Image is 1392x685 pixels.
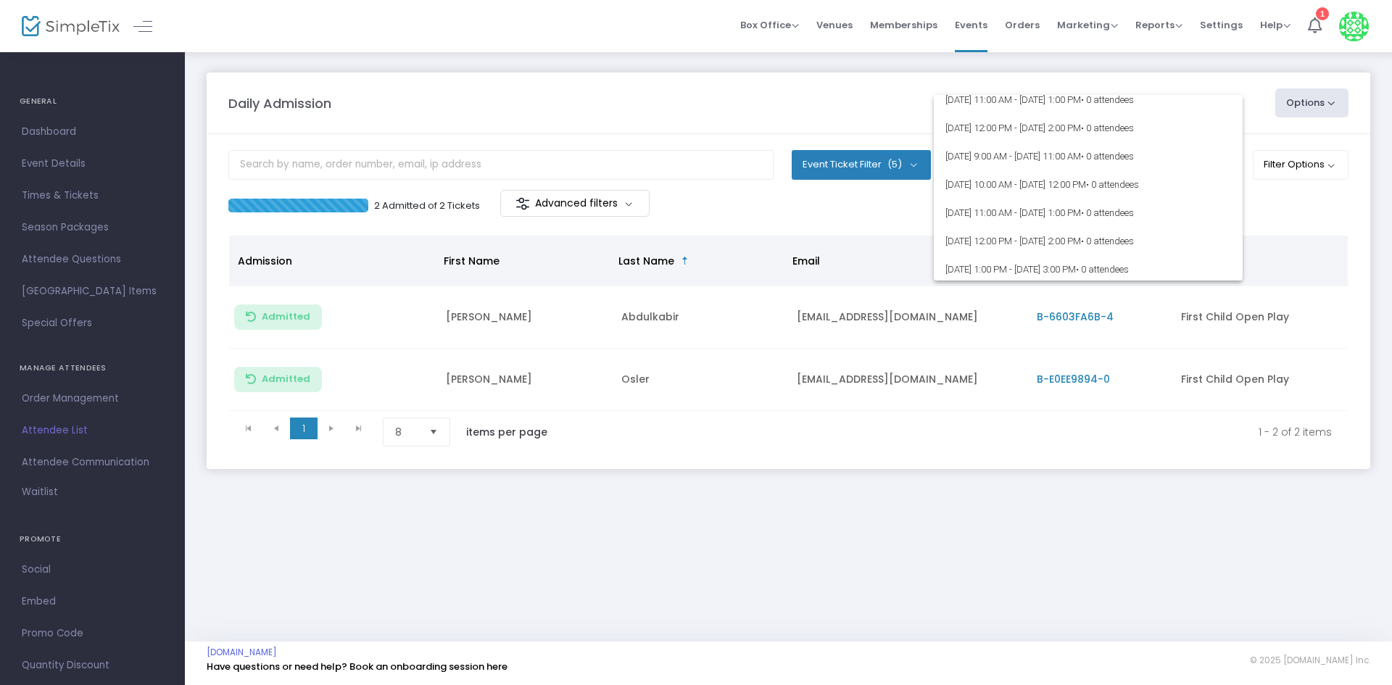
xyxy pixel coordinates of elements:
[1086,179,1139,190] span: • 0 attendees
[1081,94,1134,105] span: • 0 attendees
[1081,207,1134,218] span: • 0 attendees
[1076,264,1129,275] span: • 0 attendees
[1081,123,1134,133] span: • 0 attendees
[945,255,1231,283] span: [DATE] 1:00 PM - [DATE] 3:00 PM
[945,170,1231,199] span: [DATE] 10:00 AM - [DATE] 12:00 PM
[945,227,1231,255] span: [DATE] 12:00 PM - [DATE] 2:00 PM
[945,114,1231,142] span: [DATE] 12:00 PM - [DATE] 2:00 PM
[1081,151,1134,162] span: • 0 attendees
[1081,236,1134,246] span: • 0 attendees
[945,142,1231,170] span: [DATE] 9:00 AM - [DATE] 11:00 AM
[945,86,1231,114] span: [DATE] 11:00 AM - [DATE] 1:00 PM
[945,199,1231,227] span: [DATE] 11:00 AM - [DATE] 1:00 PM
